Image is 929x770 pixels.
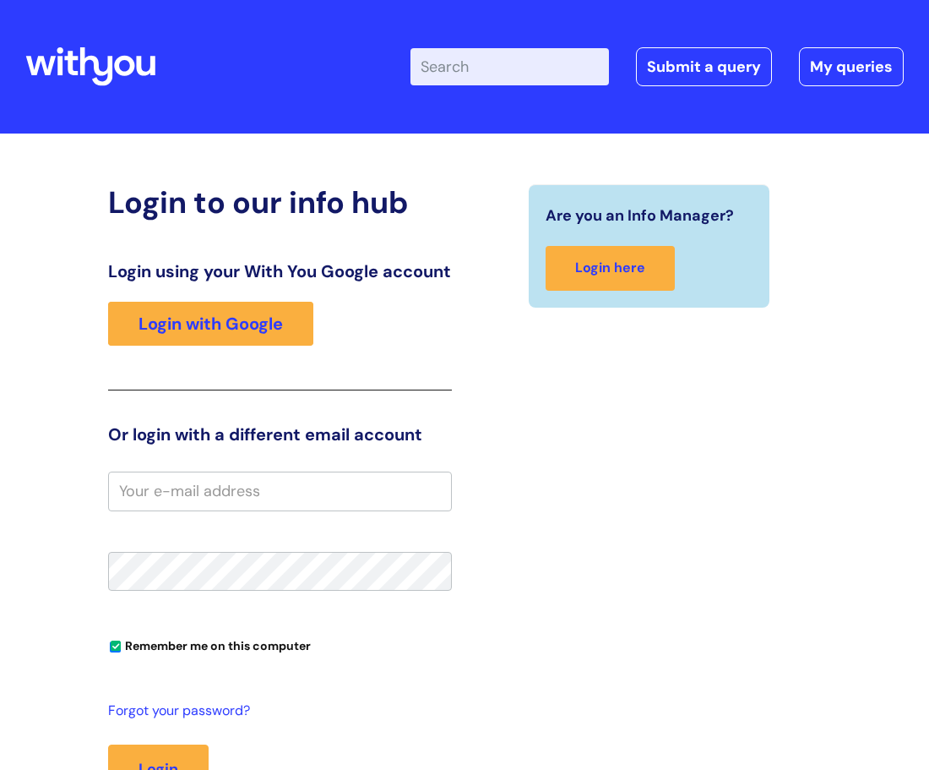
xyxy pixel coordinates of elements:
[799,47,904,86] a: My queries
[410,48,609,85] input: Search
[546,246,675,291] a: Login here
[108,699,443,724] a: Forgot your password?
[636,47,772,86] a: Submit a query
[108,184,452,221] h2: Login to our info hub
[108,424,452,445] h3: Or login with a different email account
[108,472,452,511] input: Your e-mail address
[108,635,311,653] label: Remember me on this computer
[110,642,121,653] input: Remember me on this computer
[108,261,452,281] h3: Login using your With You Google account
[108,302,313,346] a: Login with Google
[108,631,452,658] div: You can uncheck this option if you're logging in from a shared device
[546,202,734,229] span: Are you an Info Manager?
